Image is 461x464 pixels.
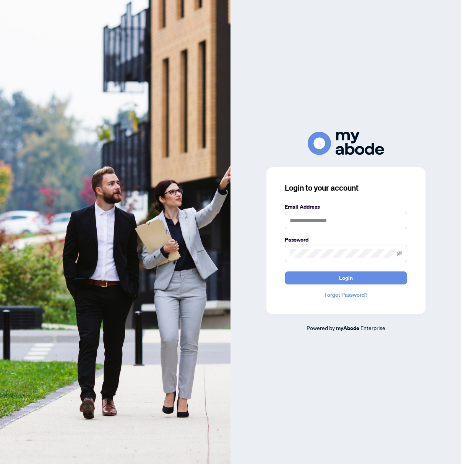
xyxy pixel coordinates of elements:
[285,235,407,244] label: Password
[308,132,384,155] img: ma-logo
[360,324,385,331] span: Enterprise
[285,183,407,193] h3: Login to your account
[397,251,402,256] span: eye-invisible
[336,324,359,332] a: myAbode
[307,324,335,331] span: Powered by
[285,291,407,299] a: Forgot Password?
[339,272,353,284] span: Login
[285,271,407,284] button: Login
[285,203,407,211] label: Email Address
